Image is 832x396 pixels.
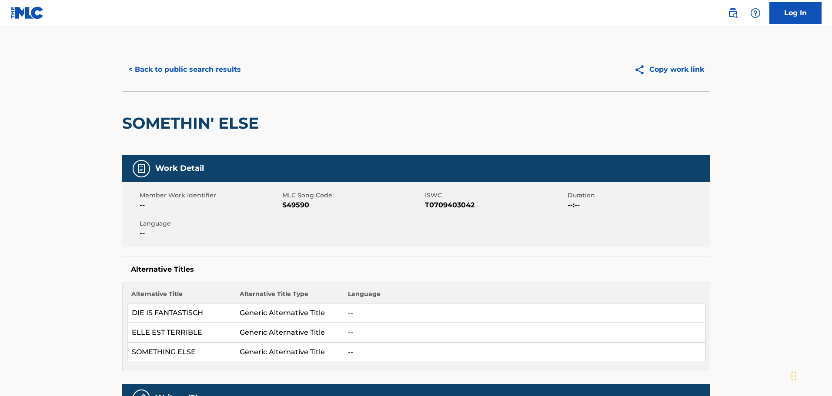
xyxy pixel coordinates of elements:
img: help [750,8,761,18]
td: SOMETHING ELSE [127,343,235,362]
button: Copy work link [628,59,710,80]
td: Generic Alternative Title [235,323,344,343]
img: search [728,8,738,18]
img: Work Detail [136,163,147,174]
th: Language [344,290,705,303]
span: -- [140,200,280,210]
td: Generic Alternative Title [235,343,344,362]
span: Duration [568,191,708,200]
img: MLC Logo [10,7,44,19]
a: Public Search [724,4,742,22]
div: Drag [791,363,796,389]
td: -- [344,303,705,323]
span: Member Work Identifier [140,191,280,200]
img: Copy work link [634,64,649,75]
span: S49590 [282,200,423,210]
a: Log In [769,2,822,24]
td: Generic Alternative Title [235,303,344,323]
span: Language [140,219,280,228]
span: -- [140,228,280,239]
button: < Back to public search results [122,59,247,80]
span: ISWC [425,191,565,200]
iframe: Chat Widget [789,354,832,396]
td: -- [344,343,705,362]
th: Alternative Title [127,290,235,303]
span: T0709403042 [425,200,565,210]
span: --:-- [568,200,708,210]
span: MLC Song Code [282,191,423,200]
td: -- [344,323,705,343]
h5: Alternative Titles [131,265,702,274]
h2: SOMETHIN' ELSE [122,113,263,133]
h5: Work Detail [155,163,204,173]
th: Alternative Title Type [235,290,344,303]
td: DIE IS FANTASTISCH [127,303,235,323]
td: ELLE EST TERRIBLE [127,323,235,343]
div: Help [747,4,764,22]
